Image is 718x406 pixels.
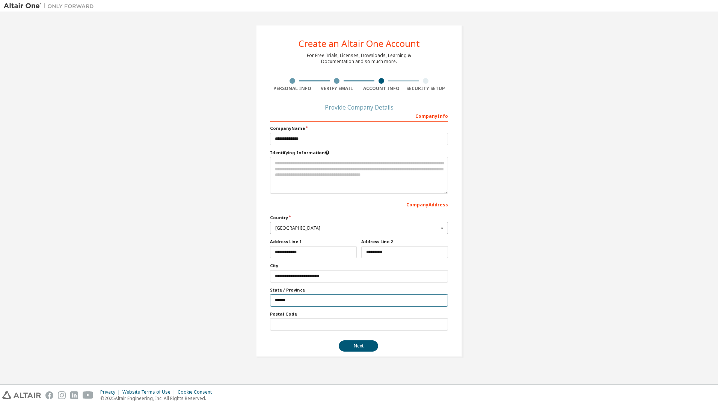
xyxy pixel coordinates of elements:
[270,239,357,245] label: Address Line 1
[122,389,178,395] div: Website Terms of Use
[275,226,439,230] div: [GEOGRAPHIC_DATA]
[270,263,448,269] label: City
[270,215,448,221] label: Country
[339,340,378,352] button: Next
[315,86,359,92] div: Verify Email
[270,105,448,110] div: Provide Company Details
[404,86,448,92] div: Security Setup
[359,86,404,92] div: Account Info
[270,150,448,156] label: Please provide any information that will help our support team identify your company. Email and n...
[45,391,53,399] img: facebook.svg
[100,395,216,401] p: © 2025 Altair Engineering, Inc. All Rights Reserved.
[70,391,78,399] img: linkedin.svg
[270,311,448,317] label: Postal Code
[270,198,448,210] div: Company Address
[270,125,448,131] label: Company Name
[178,389,216,395] div: Cookie Consent
[4,2,98,10] img: Altair One
[299,39,420,48] div: Create an Altair One Account
[270,287,448,293] label: State / Province
[58,391,66,399] img: instagram.svg
[2,391,41,399] img: altair_logo.svg
[361,239,448,245] label: Address Line 2
[83,391,94,399] img: youtube.svg
[270,86,315,92] div: Personal Info
[100,389,122,395] div: Privacy
[270,110,448,122] div: Company Info
[307,53,411,65] div: For Free Trials, Licenses, Downloads, Learning & Documentation and so much more.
